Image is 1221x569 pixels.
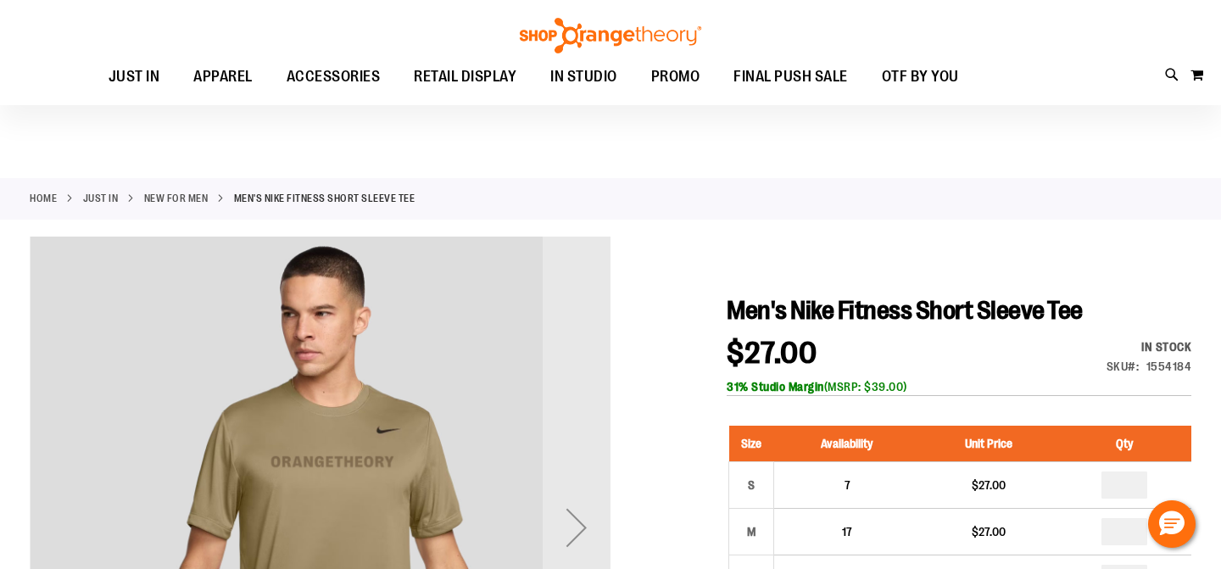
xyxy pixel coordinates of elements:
[928,477,1049,494] div: $27.00
[739,519,764,544] div: M
[928,523,1049,540] div: $27.00
[193,58,253,96] span: APPAREL
[270,58,398,97] a: ACCESSORIES
[109,58,160,96] span: JUST IN
[176,58,270,97] a: APPAREL
[83,191,119,206] a: JUST IN
[144,191,209,206] a: New for Men
[1107,338,1192,355] div: In stock
[634,58,717,97] a: PROMO
[842,525,852,538] span: 17
[550,58,617,96] span: IN STUDIO
[882,58,959,96] span: OTF BY YOU
[845,478,850,492] span: 7
[774,426,921,462] th: Availability
[533,58,634,97] a: IN STUDIO
[716,58,865,97] a: FINAL PUSH SALE
[727,296,1083,325] span: Men's Nike Fitness Short Sleeve Tee
[30,191,57,206] a: Home
[727,378,1191,395] div: (MSRP: $39.00)
[920,426,1057,462] th: Unit Price
[1146,358,1192,375] div: 1554184
[234,191,415,206] strong: Men's Nike Fitness Short Sleeve Tee
[1107,360,1140,373] strong: SKU
[1057,426,1191,462] th: Qty
[92,58,177,96] a: JUST IN
[733,58,848,96] span: FINAL PUSH SALE
[729,426,774,462] th: Size
[727,336,817,371] span: $27.00
[1148,500,1196,548] button: Hello, have a question? Let’s chat.
[287,58,381,96] span: ACCESSORIES
[865,58,976,97] a: OTF BY YOU
[1107,338,1192,355] div: Availability
[739,472,764,498] div: S
[414,58,516,96] span: RETAIL DISPLAY
[651,58,700,96] span: PROMO
[727,380,824,393] b: 31% Studio Margin
[397,58,533,97] a: RETAIL DISPLAY
[517,18,704,53] img: Shop Orangetheory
